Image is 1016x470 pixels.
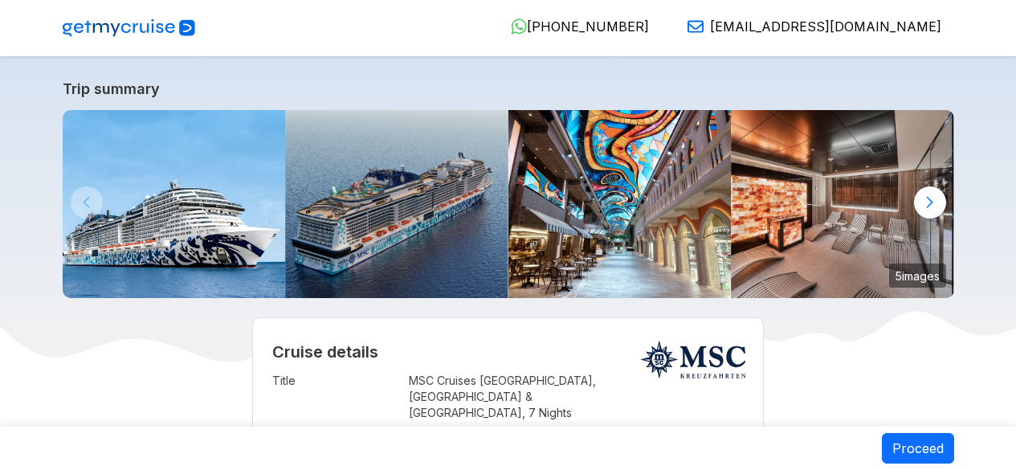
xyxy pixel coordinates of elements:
[508,110,732,298] img: msc-euribia-galleria.jpg
[409,424,745,447] td: PASSENGER/290925/14484
[710,18,941,35] span: [EMAIL_ADDRESS][DOMAIN_NAME]
[272,370,401,424] td: Title
[272,424,401,447] td: Travel ID
[889,264,946,288] small: 5 images
[285,110,508,298] img: b9ac817bb67756416f3ab6da6968c64a.jpeg
[688,18,704,35] img: Email
[63,80,954,97] a: Trip summary
[511,18,527,35] img: WhatsApp
[731,110,954,298] img: msc-euribia-msc-aurea-spa.jpg
[882,433,954,464] button: Proceed
[401,370,409,424] td: :
[409,370,745,424] td: MSC Cruises [GEOGRAPHIC_DATA], [GEOGRAPHIC_DATA] & [GEOGRAPHIC_DATA], 7 Nights
[675,18,941,35] a: [EMAIL_ADDRESS][DOMAIN_NAME]
[498,18,649,35] a: [PHONE_NUMBER]
[63,110,286,298] img: 3.-MSC-EURIBIA.jpg
[272,342,745,362] h2: Cruise details
[527,18,649,35] span: [PHONE_NUMBER]
[401,424,409,447] td: :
